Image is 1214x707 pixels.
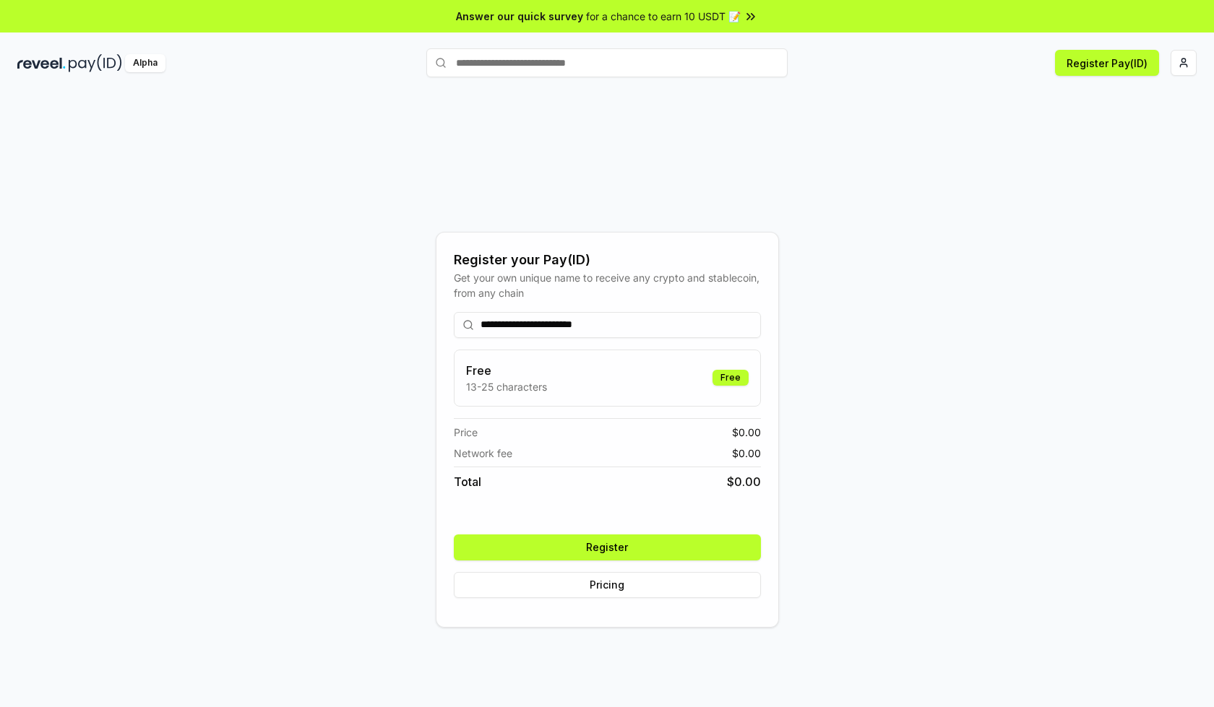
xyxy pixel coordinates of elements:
span: $ 0.00 [727,473,761,490]
h3: Free [466,362,547,379]
span: Answer our quick survey [456,9,583,24]
button: Pricing [454,572,761,598]
span: $ 0.00 [732,446,761,461]
div: Alpha [125,54,165,72]
div: Get your own unique name to receive any crypto and stablecoin, from any chain [454,270,761,300]
button: Register Pay(ID) [1055,50,1159,76]
span: $ 0.00 [732,425,761,440]
span: Network fee [454,446,512,461]
span: Total [454,473,481,490]
img: pay_id [69,54,122,72]
p: 13-25 characters [466,379,547,394]
span: for a chance to earn 10 USDT 📝 [586,9,741,24]
div: Register your Pay(ID) [454,250,761,270]
button: Register [454,534,761,560]
span: Price [454,425,478,440]
div: Free [713,370,749,386]
img: reveel_dark [17,54,66,72]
